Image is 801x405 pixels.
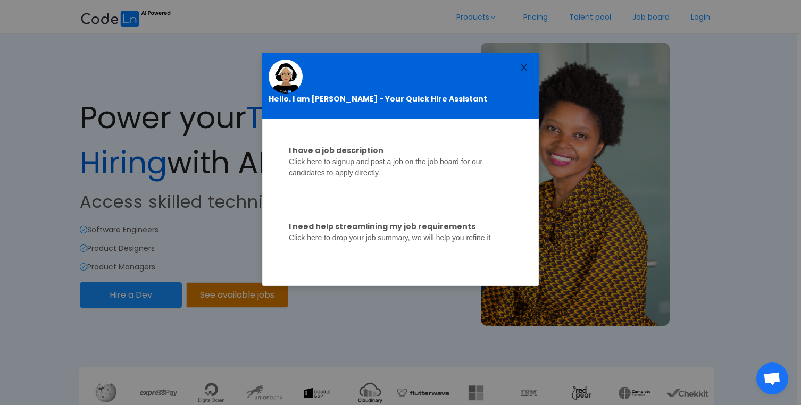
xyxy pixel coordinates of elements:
[289,221,512,243] p: Click here to drop your job summary, we will help you refine it
[756,362,788,394] div: Ouvrir le chat
[520,63,528,72] i: icon: close
[269,60,303,94] img: ground.7856e32c.webp
[289,145,383,156] span: I have a job description
[289,221,475,232] span: I need help streamlining my job requirements
[289,145,512,179] p: Click here to signup and post a job on the job board for our candidates to apply directly
[269,94,532,105] p: Hello. I am [PERSON_NAME] - Your Quick Hire Assistant
[509,53,539,83] button: Close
